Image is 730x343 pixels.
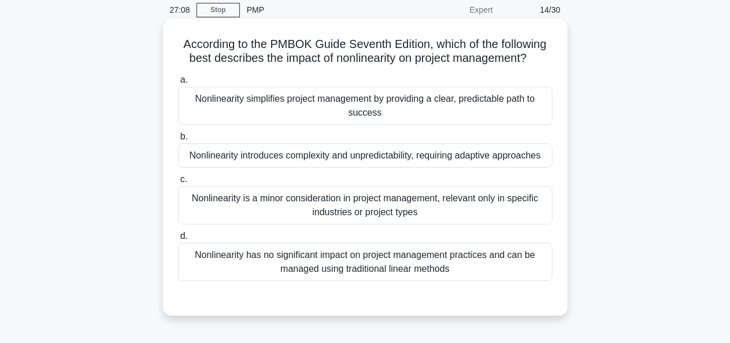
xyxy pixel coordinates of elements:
span: c. [180,174,187,184]
div: Nonlinearity simplifies project management by providing a clear, predictable path to success [178,87,553,125]
span: b. [180,131,188,141]
div: Nonlinearity has no significant impact on project management practices and can be managed using t... [178,243,553,281]
div: Nonlinearity is a minor consideration in project management, relevant only in specific industries... [178,186,553,224]
h5: According to the PMBOK Guide Seventh Edition, which of the following best describes the impact of... [177,37,554,66]
span: d. [180,231,188,241]
span: a. [180,75,188,84]
div: Nonlinearity introduces complexity and unpredictability, requiring adaptive approaches [178,143,553,168]
a: Stop [197,3,240,17]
